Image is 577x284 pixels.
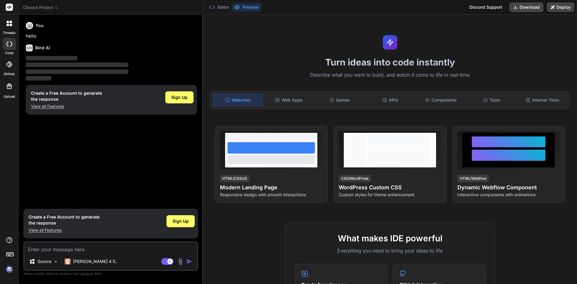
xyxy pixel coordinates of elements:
h1: Create a Free Account to generate the response [29,214,99,226]
p: Always double-check its answers. Your in Bind [23,271,198,276]
h4: WordPress Custom CSS [339,183,441,192]
p: [PERSON_NAME] 4 S.. [73,258,118,264]
p: Custom styles for theme enhancement [339,192,441,198]
span: ‌ [26,76,51,81]
span: Choose Project [23,5,59,11]
span: ‌ [26,69,128,74]
img: icon [186,258,192,264]
label: Upload [4,94,15,99]
p: Responsive design with smooth interactions [220,192,322,198]
img: attachment [177,258,184,265]
label: threads [3,30,16,35]
div: Tools [467,94,517,106]
div: Internal Tools [517,94,567,106]
div: Games [315,94,365,106]
img: Claude 4 Sonnet [65,258,71,264]
button: Editor [207,3,232,11]
button: Preview [232,3,261,11]
label: code [5,50,14,56]
span: privacy [81,272,91,275]
h4: Dynamic Webflow Component [457,183,560,192]
p: Everything you need to bring your ideas to life [295,247,485,254]
div: HTML/Webflow [457,175,489,182]
h6: Bind AI [35,45,50,51]
label: GitHub [4,72,15,77]
span: Sign Up [171,94,188,100]
button: Download [509,2,543,12]
span: ‌ [26,56,77,60]
p: Describe what you want to build, and watch it come to life in real-time [206,71,573,79]
div: APIs [365,94,415,106]
div: HTML/CSS/JS [220,175,249,182]
p: View all Features [31,103,102,109]
div: Web Apps [264,94,314,106]
div: CSS/WordPress [339,175,371,182]
span: ‌ [26,63,128,67]
p: View all Features [29,227,99,233]
p: Interactive components with animations [457,192,560,198]
img: Pick Models [53,259,58,264]
h4: Modern Landing Page [220,183,322,192]
span: Sign Up [172,218,189,224]
h1: Create a Free Account to generate the response [31,90,102,102]
button: Deploy [547,2,574,12]
h1: Turn ideas into code instantly [206,57,573,68]
h6: You [35,23,44,29]
div: Websites [213,94,263,106]
div: Components [416,94,466,106]
img: signin [4,264,14,274]
p: hello [26,33,197,40]
div: Discord Support [466,2,506,12]
h2: What makes IDE powerful [295,232,485,245]
p: Source [38,258,51,264]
